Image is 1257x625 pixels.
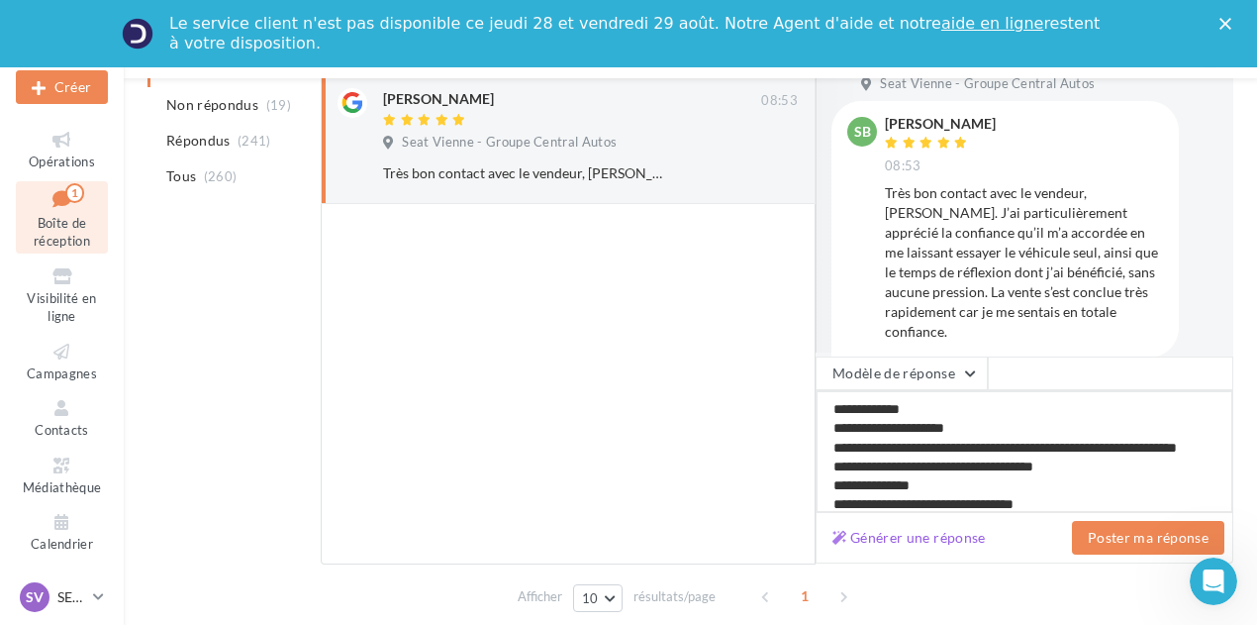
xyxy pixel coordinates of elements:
a: Médiathèque [16,451,108,499]
span: (241) [238,133,271,149]
div: Très bon contact avec le vendeur, [PERSON_NAME]. J’ai particulièrement apprécié la confiance qu’i... [885,183,1163,342]
p: SEAT [GEOGRAPHIC_DATA] [57,587,85,607]
div: Le service client n'est pas disponible ce jeudi 28 et vendredi 29 août. Notre Agent d'aide et not... [169,14,1104,53]
a: aide en ligne [941,14,1043,33]
span: (260) [204,168,238,184]
span: Opérations [29,154,95,169]
span: Afficher [518,587,562,606]
a: Boîte de réception1 [16,181,108,254]
span: 08:53 [885,157,921,175]
span: Seat Vienne - Groupe Central Autos [402,134,617,152]
iframe: Intercom live chat [1190,558,1237,605]
span: Contacts [35,422,89,438]
button: Créer [16,70,108,104]
a: Opérations [16,125,108,173]
span: Sb [854,122,871,142]
div: Nouvelle campagne [16,70,108,104]
a: Campagnes [16,337,108,385]
span: Médiathèque [23,479,102,495]
span: Répondus [166,131,231,151]
span: 10 [582,590,599,606]
span: Campagnes [27,365,97,381]
span: Visibilité en ligne [27,290,96,325]
div: 1 [65,183,84,203]
a: Calendrier [16,507,108,556]
div: [PERSON_NAME] [885,117,996,131]
span: Seat Vienne - Groupe Central Autos [880,75,1095,93]
span: Boîte de réception [34,215,90,250]
button: Modèle de réponse [816,357,988,390]
a: Contacts [16,393,108,442]
a: SV SEAT [GEOGRAPHIC_DATA] [16,578,108,616]
a: Visibilité en ligne [16,261,108,329]
button: 10 [573,584,624,612]
span: (19) [266,97,291,113]
span: 1 [789,580,821,612]
span: résultats/page [633,587,716,606]
button: Poster ma réponse [1072,521,1224,555]
span: Non répondus [166,95,258,115]
div: Fermer [1219,18,1239,30]
span: Calendrier [31,536,93,552]
span: SV [26,587,44,607]
img: Profile image for Service-Client [122,18,153,50]
div: Très bon contact avec le vendeur, [PERSON_NAME]. J’ai particulièrement apprécié la confiance qu’i... [383,163,669,183]
span: 08:53 [761,92,798,110]
button: Générer une réponse [824,526,994,550]
div: [PERSON_NAME] [383,89,494,109]
span: Tous [166,166,196,186]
